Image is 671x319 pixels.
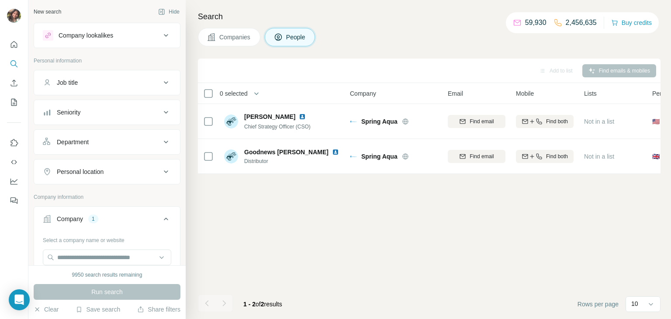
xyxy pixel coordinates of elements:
div: 1 [88,215,98,223]
div: Seniority [57,108,80,117]
p: Company information [34,193,180,201]
button: Hide [152,5,186,18]
button: Seniority [34,102,180,123]
button: Company1 [34,208,180,233]
span: Goodnews [PERSON_NAME] [244,148,329,156]
span: 🇺🇸 [652,117,660,126]
span: Not in a list [584,118,614,125]
span: Find email [470,153,494,160]
button: Use Surfe on LinkedIn [7,135,21,151]
button: Quick start [7,37,21,52]
span: Email [448,89,463,98]
span: Find both [546,118,568,125]
button: Find email [448,150,505,163]
button: Find email [448,115,505,128]
span: Not in a list [584,153,614,160]
div: Personal location [57,167,104,176]
span: 1 - 2 [243,301,256,308]
span: Companies [219,33,251,42]
div: Open Intercom Messenger [9,289,30,310]
span: 🇬🇧 [652,152,660,161]
div: Company [57,215,83,223]
button: Share filters [137,305,180,314]
button: Feedback [7,193,21,208]
span: Find email [470,118,494,125]
button: Job title [34,72,180,93]
img: Logo of Spring Aqua [350,118,357,125]
span: 2 [261,301,264,308]
button: Find both [516,115,574,128]
button: Save search [76,305,120,314]
h4: Search [198,10,661,23]
div: Department [57,138,89,146]
span: Rows per page [578,300,619,309]
img: Avatar [224,114,238,128]
img: LinkedIn logo [332,149,339,156]
button: Use Surfe API [7,154,21,170]
div: Job title [57,78,78,87]
button: Personal location [34,161,180,182]
button: Department [34,132,180,153]
img: Avatar [224,149,238,163]
span: results [243,301,282,308]
button: Clear [34,305,59,314]
img: Logo of Spring Aqua [350,153,357,160]
span: Spring Aqua [361,152,398,161]
span: Company [350,89,376,98]
span: Chief Strategy Officer (CSO) [244,124,311,130]
span: Mobile [516,89,534,98]
span: 0 selected [220,89,248,98]
p: Personal information [34,57,180,65]
button: Enrich CSV [7,75,21,91]
span: Find both [546,153,568,160]
span: Lists [584,89,597,98]
span: of [256,301,261,308]
img: LinkedIn logo [299,113,306,120]
span: [PERSON_NAME] [244,112,295,121]
img: Avatar [7,9,21,23]
div: New search [34,8,61,16]
span: Distributor [244,157,340,165]
div: Select a company name or website [43,233,171,244]
button: Buy credits [611,17,652,29]
p: 10 [631,299,638,308]
div: 9950 search results remaining [72,271,142,279]
span: People [286,33,306,42]
span: Spring Aqua [361,117,398,126]
button: Find both [516,150,574,163]
p: 2,456,635 [566,17,597,28]
button: Company lookalikes [34,25,180,46]
div: Company lookalikes [59,31,113,40]
button: Search [7,56,21,72]
button: My lists [7,94,21,110]
button: Dashboard [7,173,21,189]
p: 59,930 [525,17,546,28]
